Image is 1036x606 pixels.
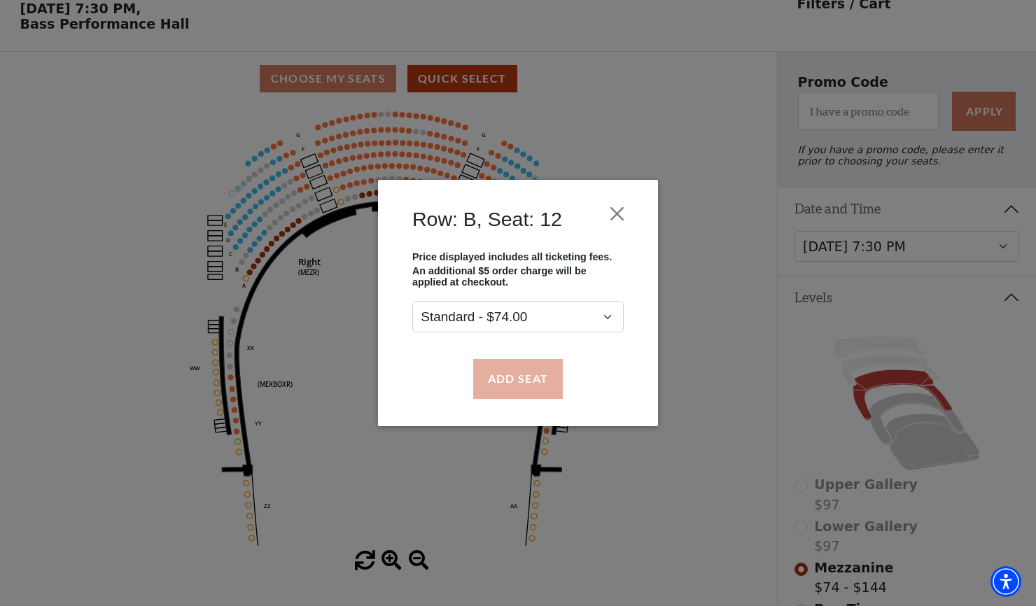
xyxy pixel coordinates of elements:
p: An additional $5 order charge will be applied at checkout. [412,266,624,288]
h4: Row: B, Seat: 12 [412,207,562,231]
button: Add Seat [473,359,563,398]
button: Close [604,201,631,227]
p: Price displayed includes all ticketing fees. [412,251,624,262]
div: Accessibility Menu [990,566,1021,597]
